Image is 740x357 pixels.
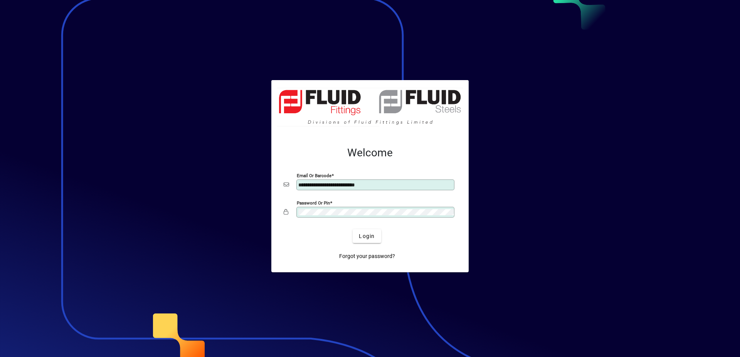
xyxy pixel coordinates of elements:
button: Login [353,229,381,243]
h2: Welcome [284,146,456,159]
a: Forgot your password? [336,249,398,263]
span: Login [359,232,375,240]
mat-label: Email or Barcode [297,173,331,178]
span: Forgot your password? [339,252,395,260]
mat-label: Password or Pin [297,200,330,206]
